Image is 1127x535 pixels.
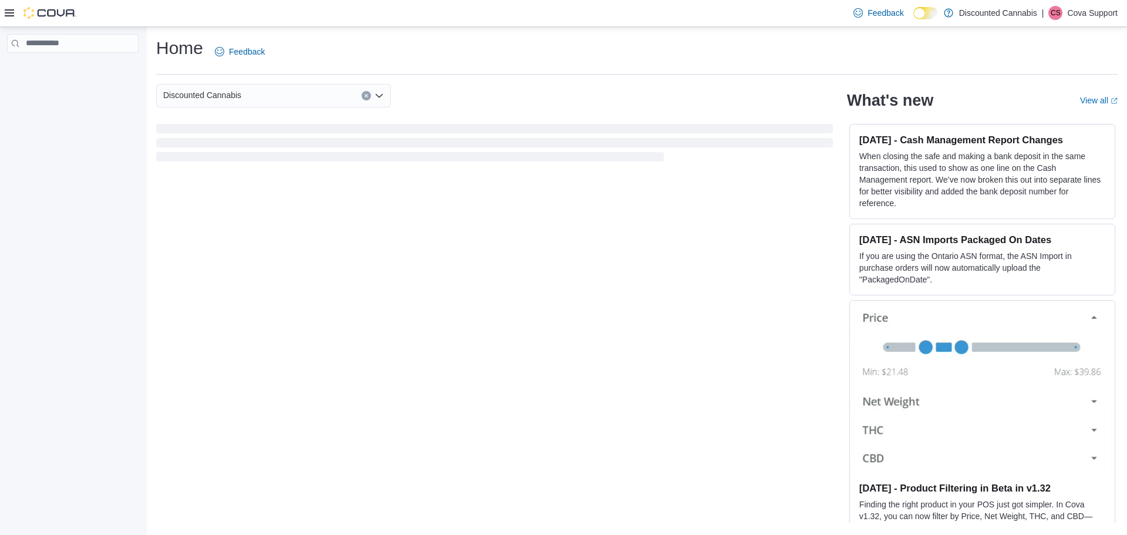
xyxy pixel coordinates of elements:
[859,250,1105,285] p: If you are using the Ontario ASN format, the ASN Import in purchase orders will now automatically...
[1067,6,1118,20] p: Cova Support
[1080,96,1118,105] a: View allExternal link
[847,91,933,110] h2: What's new
[859,234,1105,245] h3: [DATE] - ASN Imports Packaged On Dates
[156,126,833,164] span: Loading
[959,6,1037,20] p: Discounted Cannabis
[374,91,384,100] button: Open list of options
[1051,6,1061,20] span: CS
[849,1,908,25] a: Feedback
[362,91,371,100] button: Clear input
[859,150,1105,209] p: When closing the safe and making a bank deposit in the same transaction, this used to show as one...
[859,134,1105,146] h3: [DATE] - Cash Management Report Changes
[210,40,269,63] a: Feedback
[23,7,76,19] img: Cova
[913,7,938,19] input: Dark Mode
[156,36,203,60] h1: Home
[1042,6,1044,20] p: |
[859,482,1105,494] h3: [DATE] - Product Filtering in Beta in v1.32
[868,7,903,19] span: Feedback
[7,55,139,83] nav: Complex example
[1111,97,1118,105] svg: External link
[1048,6,1062,20] div: Cova Support
[229,46,265,58] span: Feedback
[163,88,241,102] span: Discounted Cannabis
